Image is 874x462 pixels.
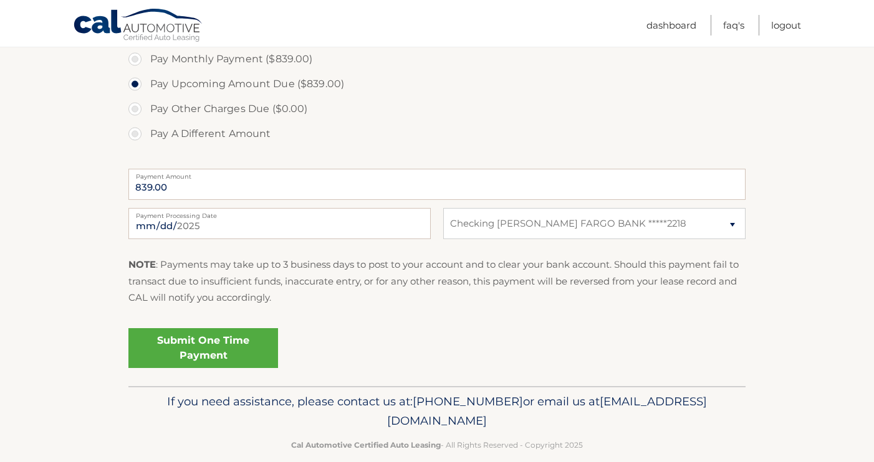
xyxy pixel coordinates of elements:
[128,121,746,146] label: Pay A Different Amount
[128,72,746,97] label: Pay Upcoming Amount Due ($839.00)
[137,438,737,451] p: - All Rights Reserved - Copyright 2025
[128,208,431,239] input: Payment Date
[291,440,441,450] strong: Cal Automotive Certified Auto Leasing
[413,394,523,408] span: [PHONE_NUMBER]
[128,47,746,72] label: Pay Monthly Payment ($839.00)
[128,169,746,179] label: Payment Amount
[73,8,204,44] a: Cal Automotive
[128,257,746,306] p: : Payments may take up to 3 business days to post to your account and to clear your bank account....
[137,392,737,431] p: If you need assistance, please contact us at: or email us at
[646,15,696,35] a: Dashboard
[128,169,746,200] input: Payment Amount
[128,97,746,121] label: Pay Other Charges Due ($0.00)
[128,328,278,368] a: Submit One Time Payment
[723,15,744,35] a: FAQ's
[128,208,431,218] label: Payment Processing Date
[128,258,156,270] strong: NOTE
[771,15,801,35] a: Logout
